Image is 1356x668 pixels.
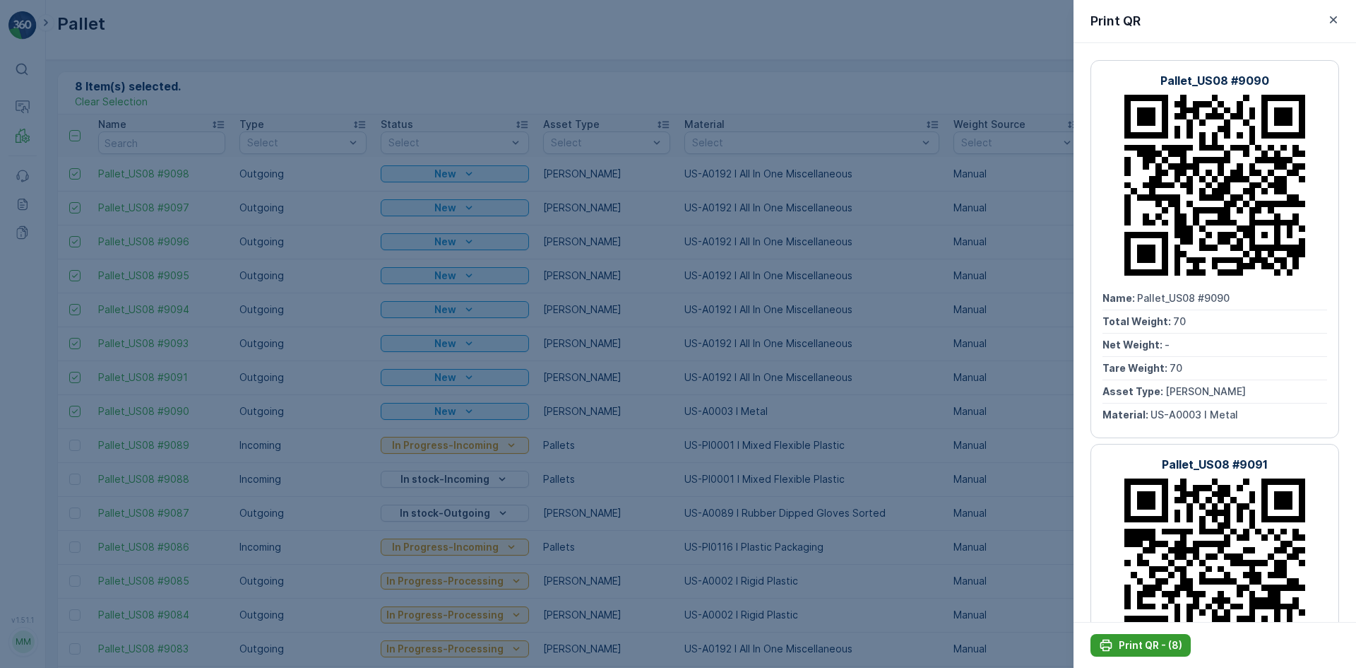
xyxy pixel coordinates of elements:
span: Material : [1102,409,1150,421]
span: [PERSON_NAME] [75,325,155,337]
p: Print QR [1090,11,1141,31]
p: Pallet_US08 #9085 [623,396,731,413]
button: Print QR - (8) [1090,634,1191,657]
span: Total Weight : [1102,315,1173,327]
span: 70 [1170,362,1182,374]
span: Material : [12,348,60,361]
span: Net Weight : [1102,339,1165,351]
span: 70 [79,302,92,314]
span: 70 [1173,315,1186,327]
span: Asset Type : [12,325,75,337]
span: 70 [83,255,95,267]
p: Print QR - (8) [1119,638,1182,652]
span: Total Weight : [12,255,83,267]
span: Name : [1102,292,1137,304]
span: [PERSON_NAME] [1165,385,1246,397]
span: Pallet_US08 #9090 [1137,292,1230,304]
span: 70 [83,639,95,651]
span: US-A0002 I Rigid Plastic [60,348,180,361]
p: Pallet_US08 #9091 [1162,456,1268,473]
span: - [1165,339,1170,351]
p: Pallet_US08 #9090 [1160,72,1269,89]
span: - [74,279,79,291]
span: Pallet_US08 #9085 [47,616,138,628]
span: Name : [12,232,47,244]
span: Asset Type : [1102,385,1165,397]
span: Name : [12,616,47,628]
span: Tare Weight : [1102,362,1170,374]
span: Tare Weight : [12,302,79,314]
span: Total Weight : [12,639,83,651]
span: Net Weight : [12,279,74,291]
span: Pallet_US08 #9084 [47,232,140,244]
span: US-A0003 I Metal [1150,409,1238,421]
p: Pallet_US08 #9084 [622,12,731,29]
